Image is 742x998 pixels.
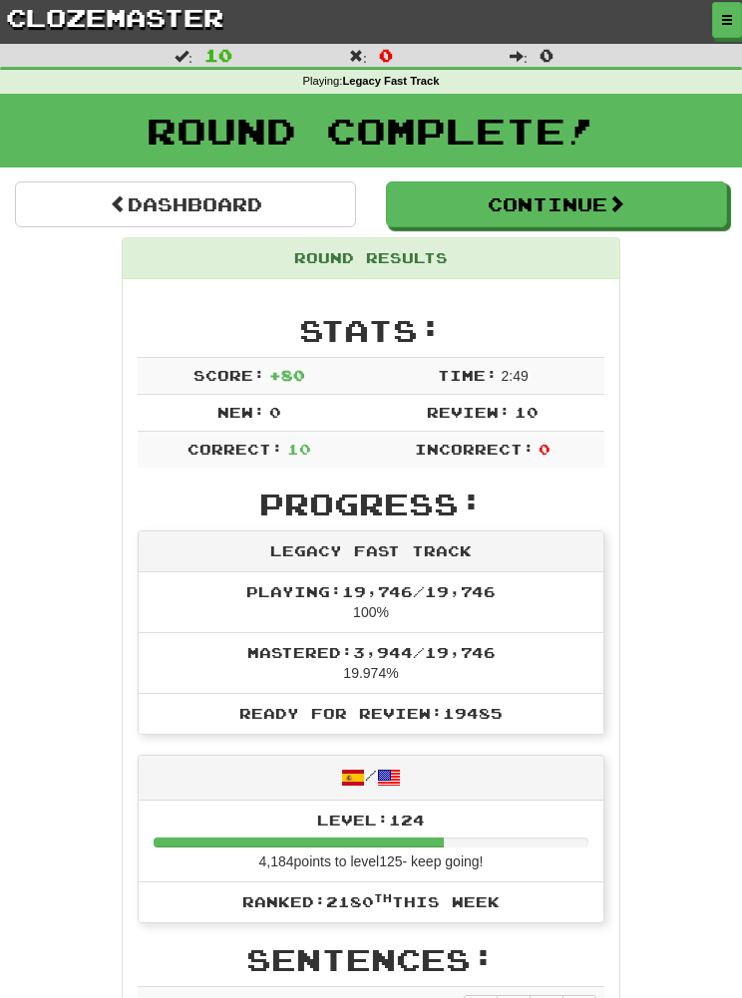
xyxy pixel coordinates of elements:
span: + 80 [269,367,305,384]
h2: Sentences: [138,943,604,976]
span: Score: [193,367,265,384]
span: : [349,49,367,63]
span: : [175,49,192,63]
span: Playing: 19,746 / 19,746 [246,583,496,600]
span: 2 : 49 [502,368,529,384]
button: Continue [386,181,727,227]
span: Review: [427,404,511,421]
span: : [510,49,528,63]
span: Time: [438,367,498,384]
span: Level: 124 [317,812,425,829]
span: 10 [287,441,311,458]
h2: Stats: [138,314,604,347]
h2: Progress: [138,488,604,520]
div: Legacy Fast Track [139,531,603,572]
li: 19.974% [139,632,603,694]
a: Dashboard [15,181,356,227]
span: Incorrect: [415,441,535,458]
div: Round Results [123,238,619,279]
span: 0 [539,441,551,458]
span: 0 [379,45,393,65]
li: 4,184 points to level 125 - keep going! [139,801,603,882]
span: 10 [204,45,232,65]
h1: Round Complete! [7,111,735,151]
span: Mastered: 3,944 / 19,746 [247,644,496,661]
span: 0 [269,404,281,421]
span: 10 [515,404,539,421]
span: Correct: [187,441,283,458]
sup: th [374,891,392,904]
span: 0 [540,45,554,65]
strong: Legacy Fast Track [342,75,439,87]
span: Ranked: 2180 this week [242,893,500,910]
span: New: [217,404,265,421]
span: Ready for Review: 19485 [239,705,503,722]
div: / [139,756,603,802]
li: 100% [139,572,603,633]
